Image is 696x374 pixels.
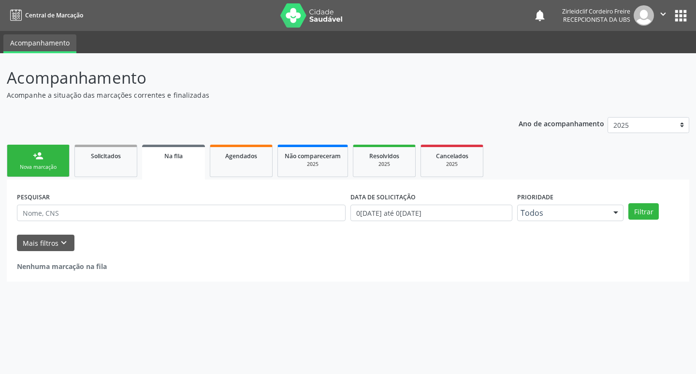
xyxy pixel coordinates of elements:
span: Resolvidos [369,152,399,160]
input: Nome, CNS [17,205,346,221]
div: Nova marcação [14,164,62,171]
strong: Nenhuma marcação na fila [17,262,107,271]
div: 2025 [285,161,341,168]
label: PESQUISAR [17,190,50,205]
p: Ano de acompanhamento [519,117,604,129]
div: person_add [33,150,43,161]
i:  [658,9,668,19]
label: DATA DE SOLICITAÇÃO [350,190,416,205]
a: Acompanhamento [3,34,76,53]
button:  [654,5,672,26]
button: Mais filtroskeyboard_arrow_down [17,235,74,252]
input: Selecione um intervalo [350,205,512,221]
span: Central de Marcação [25,11,83,19]
p: Acompanhe a situação das marcações correntes e finalizadas [7,90,484,100]
div: 2025 [360,161,408,168]
span: Todos [521,208,604,218]
a: Central de Marcação [7,7,83,23]
span: Na fila [164,152,183,160]
span: Não compareceram [285,152,341,160]
span: Agendados [225,152,257,160]
label: Prioridade [517,190,553,205]
button: notifications [533,9,547,22]
button: apps [672,7,689,24]
span: Recepcionista da UBS [563,15,630,24]
img: img [634,5,654,26]
p: Acompanhamento [7,66,484,90]
span: Cancelados [436,152,468,160]
span: Solicitados [91,152,121,160]
i: keyboard_arrow_down [58,238,69,248]
button: Filtrar [628,203,659,220]
div: Zirleidclif Cordeiro Freire [562,7,630,15]
div: 2025 [428,161,476,168]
